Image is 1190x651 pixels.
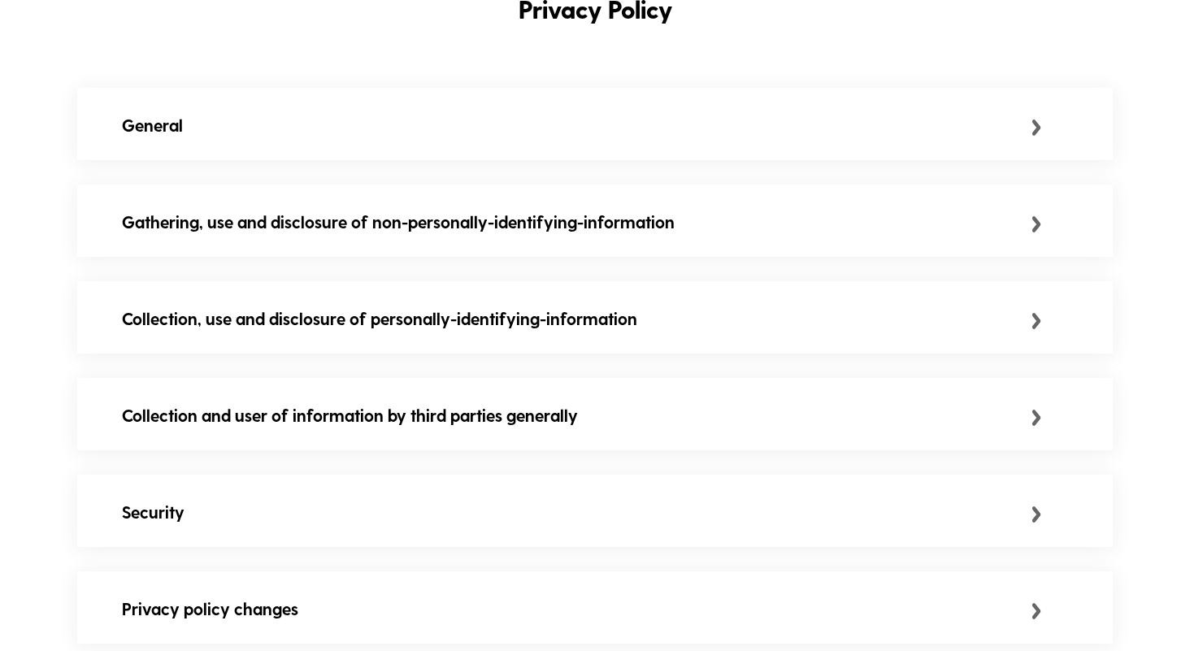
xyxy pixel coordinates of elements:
[122,306,1031,332] div: Collection, use and disclosure of personally-identifying-information
[122,402,1031,428] div: Collection and user of information by third parties generally
[1031,410,1042,426] img: small_arrow.svg
[1031,506,1042,523] img: small_arrow.svg
[1031,119,1042,136] img: small_arrow.svg
[1031,313,1042,329] img: small_arrow.svg
[1031,216,1042,232] img: small_arrow.svg
[122,499,1031,525] div: Security
[122,596,1031,622] div: Privacy policy changes
[122,112,1031,138] div: General
[122,209,1031,235] div: Gathering, use and disclosure of non-personally-identifying-information
[1031,603,1042,619] img: small_arrow.svg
